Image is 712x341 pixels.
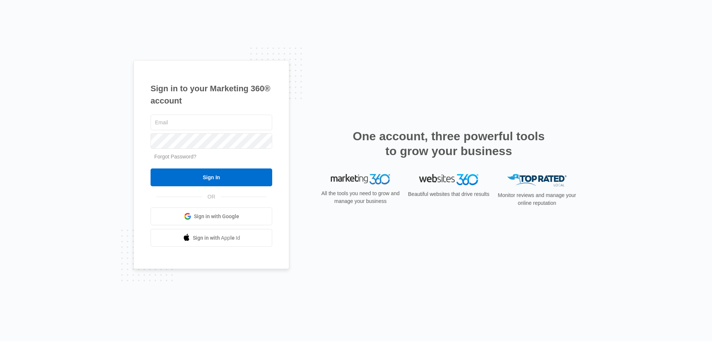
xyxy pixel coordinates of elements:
[331,174,390,184] img: Marketing 360
[407,190,490,198] p: Beautiful websites that drive results
[495,191,578,207] p: Monitor reviews and manage your online reputation
[151,168,272,186] input: Sign In
[507,174,567,186] img: Top Rated Local
[319,190,402,205] p: All the tools you need to grow and manage your business
[194,213,239,220] span: Sign in with Google
[193,234,240,242] span: Sign in with Apple Id
[419,174,478,185] img: Websites 360
[350,129,547,158] h2: One account, three powerful tools to grow your business
[202,193,221,201] span: OR
[151,115,272,130] input: Email
[151,82,272,107] h1: Sign in to your Marketing 360® account
[154,154,197,160] a: Forgot Password?
[151,207,272,225] a: Sign in with Google
[151,229,272,247] a: Sign in with Apple Id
